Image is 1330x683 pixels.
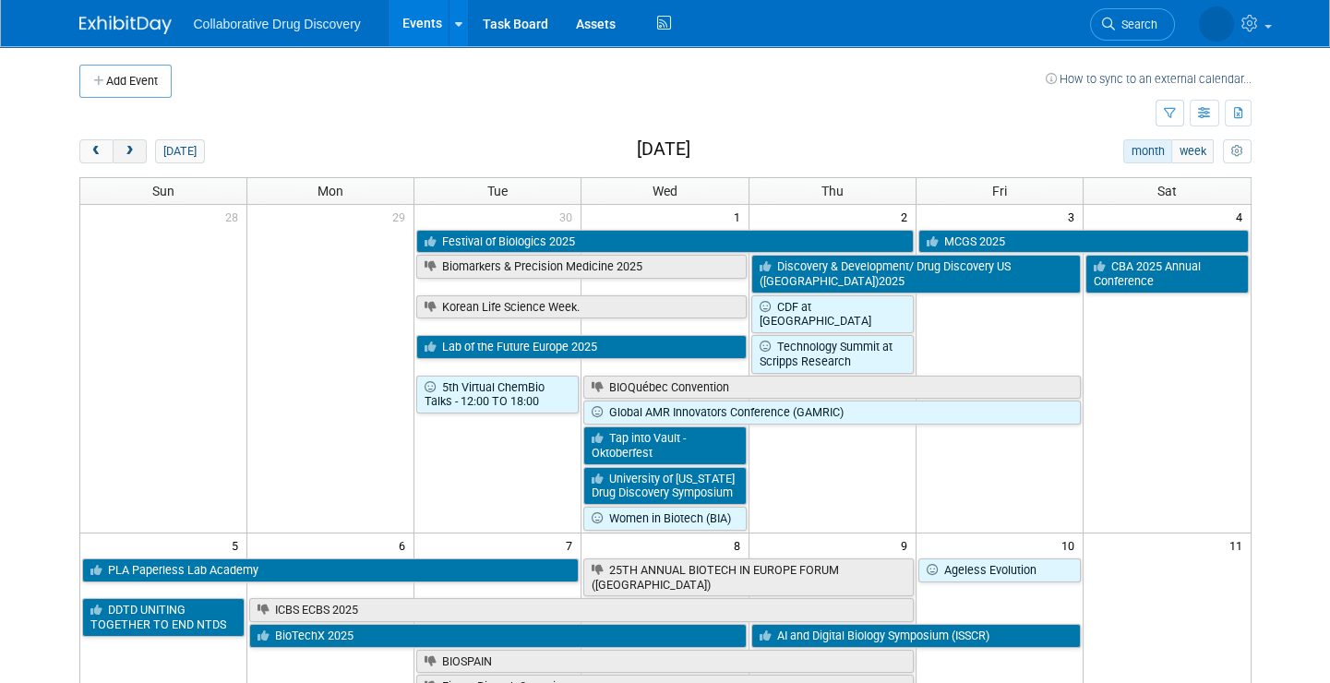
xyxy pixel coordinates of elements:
a: Biomarkers & Precision Medicine 2025 [416,255,746,279]
span: Sun [152,184,174,198]
a: Discovery & Development/ Drug Discovery US ([GEOGRAPHIC_DATA])2025 [751,255,1081,293]
button: [DATE] [155,139,204,163]
span: 30 [557,205,581,228]
span: Fri [992,184,1007,198]
button: week [1171,139,1214,163]
span: Mon [318,184,343,198]
span: Tue [487,184,508,198]
img: Lauren Kossy [1199,6,1234,42]
button: month [1123,139,1172,163]
span: 9 [899,533,916,557]
span: 6 [397,533,413,557]
span: 5 [230,533,246,557]
a: Festival of Biologics 2025 [416,230,913,254]
a: PLA Paperless Lab Academy [82,558,580,582]
a: BIOQuébec Convention [583,376,1080,400]
span: 8 [732,533,749,557]
a: BioTechX 2025 [249,624,746,648]
span: 4 [1234,205,1251,228]
img: ExhibitDay [79,16,172,34]
span: Collaborative Drug Discovery [194,17,361,31]
a: Tap into Vault - Oktoberfest [583,426,746,464]
span: 29 [390,205,413,228]
span: Wed [653,184,677,198]
span: 3 [1066,205,1083,228]
a: Lab of the Future Europe 2025 [416,335,746,359]
a: CBA 2025 Annual Conference [1085,255,1249,293]
a: 5th Virtual ChemBio Talks - 12:00 TO 18:00 [416,376,579,413]
span: 2 [899,205,916,228]
button: Add Event [79,65,172,98]
a: CDF at [GEOGRAPHIC_DATA] [751,295,914,333]
span: 1 [732,205,749,228]
button: next [113,139,147,163]
a: Korean Life Science Week. [416,295,746,319]
a: 25TH ANNUAL BIOTECH IN EUROPE FORUM ([GEOGRAPHIC_DATA]) [583,558,913,596]
span: Thu [821,184,844,198]
span: Search [1115,18,1157,31]
a: Technology Summit at Scripps Research [751,335,914,373]
a: Ageless Evolution [918,558,1081,582]
i: Personalize Calendar [1231,146,1243,158]
a: Global AMR Innovators Conference (GAMRIC) [583,401,1080,425]
span: 11 [1228,533,1251,557]
a: Women in Biotech (BIA) [583,507,746,531]
a: DDTD UNITING TOGETHER TO END NTDS [82,598,246,636]
span: Sat [1157,184,1177,198]
button: prev [79,139,114,163]
a: BIOSPAIN [416,650,913,674]
span: 28 [223,205,246,228]
a: MCGS 2025 [918,230,1249,254]
a: Search [1090,8,1175,41]
span: 10 [1060,533,1083,557]
a: ICBS ECBS 2025 [249,598,914,622]
a: How to sync to an external calendar... [1046,72,1252,86]
a: University of [US_STATE] Drug Discovery Symposium [583,467,746,505]
a: AI and Digital Biology Symposium (ISSCR) [751,624,1081,648]
h2: [DATE] [637,139,690,160]
span: 7 [564,533,581,557]
button: myCustomButton [1223,139,1251,163]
